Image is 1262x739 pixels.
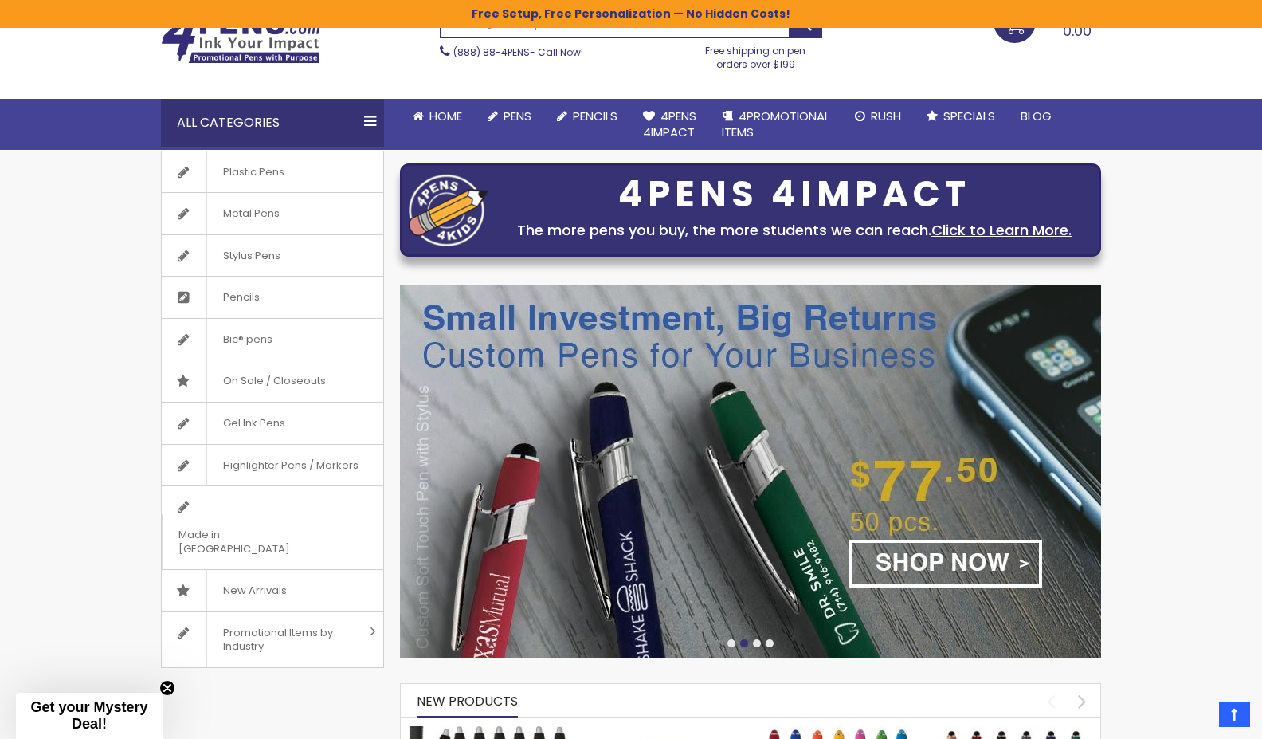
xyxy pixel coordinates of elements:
span: Rush [871,108,901,124]
a: Ellipse Softy Rose Gold Classic with Stylus Pen - Silver Laser [934,725,1093,739]
span: On Sale / Closeouts [206,360,342,402]
a: Ellipse Softy Brights with Stylus Pen - Laser [758,725,918,739]
a: The Barton Custom Pens Special Offer [409,725,568,739]
a: Stylus Pens [162,235,383,277]
a: Click to Learn More. [931,220,1072,240]
span: 4Pens 4impact [643,108,696,140]
span: Metal Pens [206,193,296,234]
span: 4PROMOTIONAL ITEMS [722,108,829,140]
div: prev [1037,687,1065,715]
span: New Arrivals [206,570,303,611]
img: /custom-soft-touch-pen-metal-barrel.html [400,285,1101,658]
a: Pencils [162,277,383,318]
a: Custom Soft Touch Metal Pen - Stylus Top [584,725,743,739]
span: Specials [943,108,995,124]
div: The more pens you buy, the more students we can reach. [496,219,1092,242]
span: Plastic Pens [206,151,300,193]
a: Metal Pens [162,193,383,234]
img: 4Pens Custom Pens and Promotional Products [161,13,320,64]
span: - Call Now! [453,45,583,59]
a: Specials [914,99,1008,134]
a: Made in [GEOGRAPHIC_DATA] [162,486,383,569]
span: Promotional Items by Industry [206,612,364,667]
span: Pencils [206,277,276,318]
a: Pens [475,99,544,134]
span: New Products [417,692,518,710]
a: 4Pens4impact [630,99,709,151]
a: New Arrivals [162,570,383,611]
a: Blog [1008,99,1064,134]
span: Pencils [573,108,617,124]
span: Made in [GEOGRAPHIC_DATA] [162,514,343,569]
div: Get your Mystery Deal!Close teaser [16,693,163,739]
span: Bic® pens [206,319,288,360]
a: Bic® pens [162,319,383,360]
a: Promotional Items by Industry [162,612,383,667]
span: Home [429,108,462,124]
a: Rush [842,99,914,134]
a: On Sale / Closeouts [162,360,383,402]
span: Gel Ink Pens [206,403,301,444]
span: 0.00 [1063,21,1092,41]
a: (888) 88-4PENS [453,45,530,59]
a: Plastic Pens [162,151,383,193]
a: Gel Ink Pens [162,403,383,444]
a: Home [400,99,475,134]
span: Blog [1021,108,1052,124]
span: Highlighter Pens / Markers [206,445,374,486]
span: Stylus Pens [206,235,296,277]
button: Close teaser [159,680,175,696]
span: Pens [504,108,531,124]
iframe: Google Customer Reviews [1131,696,1262,739]
a: Highlighter Pens / Markers [162,445,383,486]
span: Get your Mystery Deal! [30,699,147,732]
a: 4PROMOTIONALITEMS [709,99,842,151]
div: next [1068,687,1096,715]
a: Pencils [544,99,630,134]
div: All Categories [161,99,384,147]
div: 4PENS 4IMPACT [496,178,1092,211]
div: Free shipping on pen orders over $199 [689,38,823,70]
img: four_pen_logo.png [409,174,488,246]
